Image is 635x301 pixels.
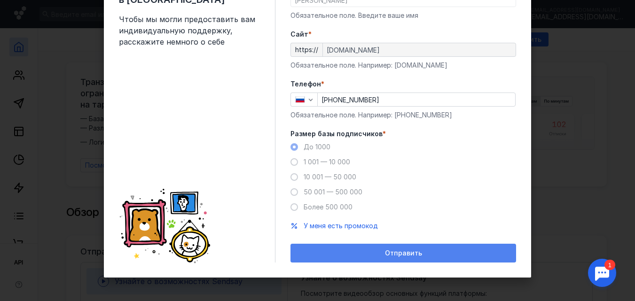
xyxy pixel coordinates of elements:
[290,30,308,39] span: Cайт
[290,11,516,20] div: Обязательное поле. Введите ваше имя
[304,221,378,231] button: У меня есть промокод
[119,14,260,47] span: Чтобы мы могли предоставить вам индивидуальную поддержку, расскажите немного о себе
[304,222,378,230] span: У меня есть промокод
[290,79,321,89] span: Телефон
[290,244,516,262] button: Отправить
[290,129,383,139] span: Размер базы подписчиков
[21,6,32,16] div: 1
[385,249,422,257] span: Отправить
[290,110,516,120] div: Обязательное поле. Например: [PHONE_NUMBER]
[290,61,516,70] div: Обязательное поле. Например: [DOMAIN_NAME]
